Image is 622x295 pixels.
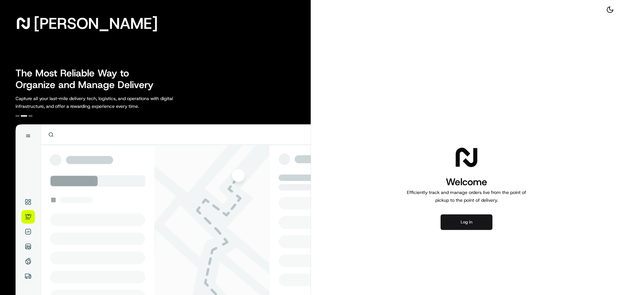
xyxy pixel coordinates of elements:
span: [PERSON_NAME] [34,17,158,30]
h2: The Most Reliable Way to Organize and Manage Delivery [16,67,161,91]
p: Capture all your last-mile delivery tech, logistics, and operations with digital infrastructure, ... [16,95,202,110]
h1: Welcome [404,176,529,188]
button: Log in [441,214,492,230]
p: Efficiently track and manage orders live from the point of pickup to the point of delivery. [404,188,529,204]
